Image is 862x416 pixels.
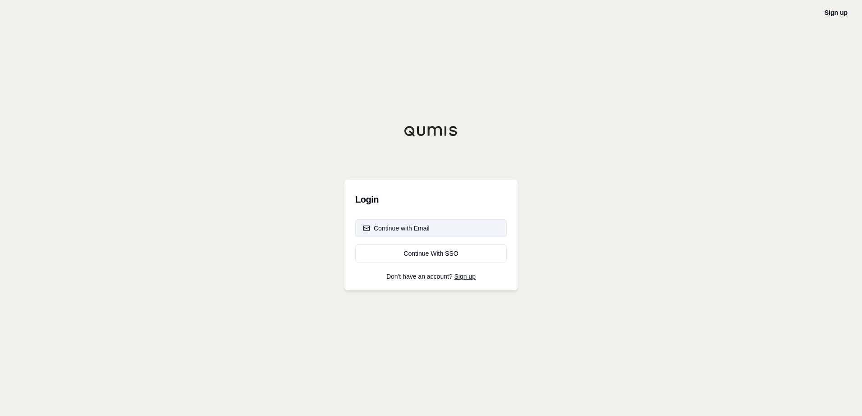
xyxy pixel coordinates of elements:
[355,190,507,208] h3: Login
[355,219,507,237] button: Continue with Email
[363,224,430,233] div: Continue with Email
[363,249,499,258] div: Continue With SSO
[454,273,476,280] a: Sign up
[825,9,848,16] a: Sign up
[355,244,507,262] a: Continue With SSO
[355,273,507,280] p: Don't have an account?
[404,126,458,136] img: Qumis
